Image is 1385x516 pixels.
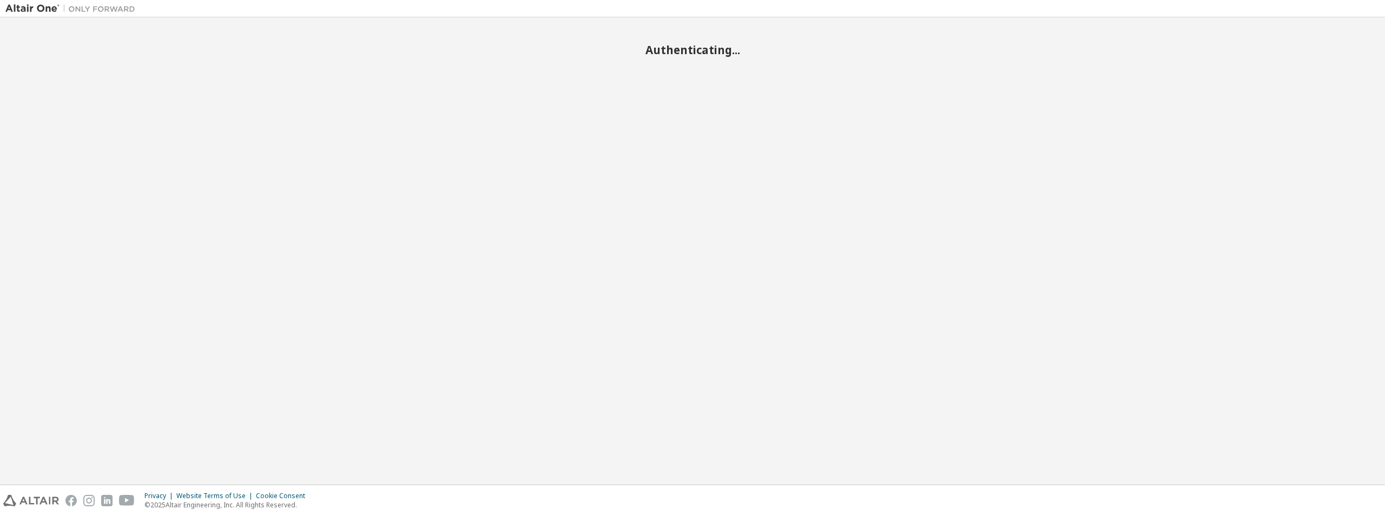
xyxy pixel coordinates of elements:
img: facebook.svg [65,495,77,506]
img: linkedin.svg [101,495,113,506]
img: youtube.svg [119,495,135,506]
img: Altair One [5,3,141,14]
img: instagram.svg [83,495,95,506]
div: Cookie Consent [256,492,312,500]
div: Privacy [144,492,176,500]
h2: Authenticating... [5,43,1380,57]
div: Website Terms of Use [176,492,256,500]
p: © 2025 Altair Engineering, Inc. All Rights Reserved. [144,500,312,510]
img: altair_logo.svg [3,495,59,506]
